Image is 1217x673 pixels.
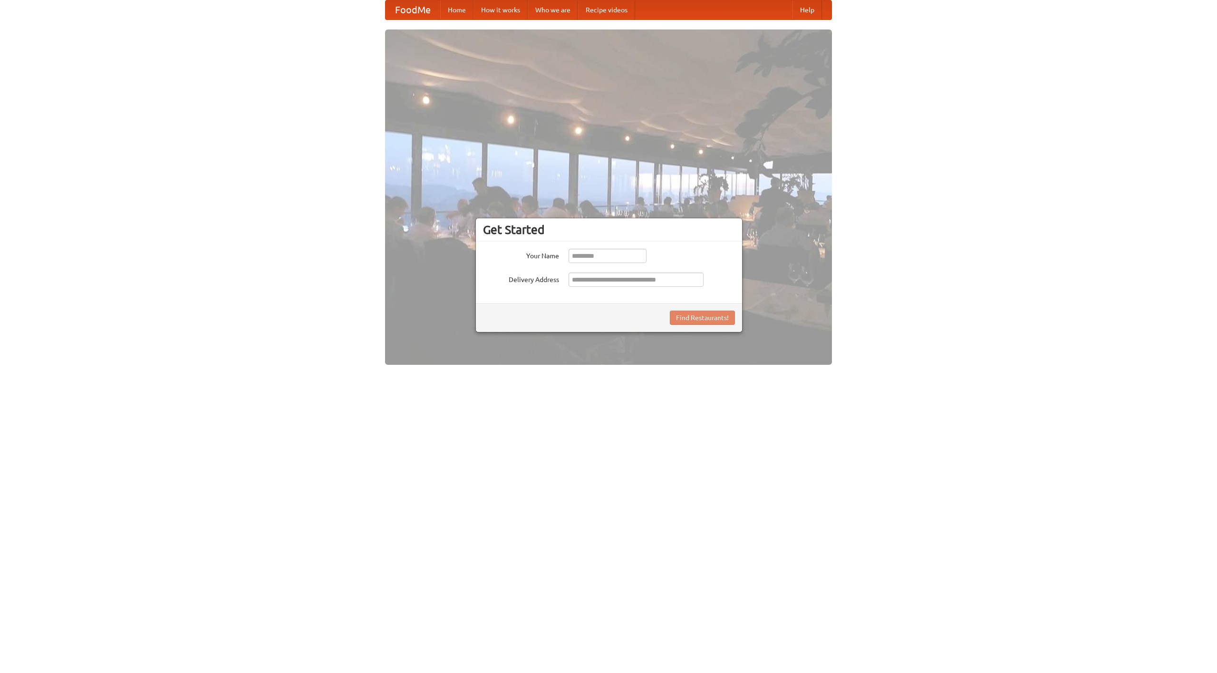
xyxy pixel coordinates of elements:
a: Recipe videos [578,0,635,20]
button: Find Restaurants! [670,311,735,325]
a: FoodMe [386,0,440,20]
a: How it works [473,0,528,20]
label: Delivery Address [483,273,559,284]
a: Help [792,0,822,20]
a: Home [440,0,473,20]
a: Who we are [528,0,578,20]
h3: Get Started [483,223,735,237]
label: Your Name [483,249,559,261]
